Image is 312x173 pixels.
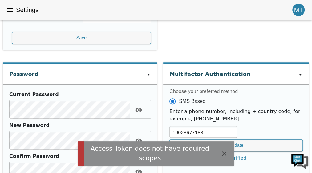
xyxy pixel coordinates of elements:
[101,3,116,18] div: Minimize live chat window
[169,154,303,162] p: Verification Status :
[9,122,148,129] div: New Password
[169,139,303,151] button: Update
[10,29,26,44] img: d_736959983_company_1615157101543_736959983
[4,4,16,16] button: menu
[88,144,212,163] div: Access Token does not have required scopes
[9,64,38,81] div: Password
[32,32,103,40] div: Chat with us now
[16,5,38,15] h6: Settings
[290,151,309,170] img: Chat Widget
[132,104,145,116] button: toggle password visibility
[3,111,117,133] textarea: Type your message and hit 'Enter'
[169,108,303,123] p: Enter a phone number, including + country code, for example, [PHONE_NUMBER].
[179,98,205,105] span: SMS Based
[9,153,148,160] div: Confirm Password
[292,4,305,16] div: MT
[132,135,145,147] button: toggle password visibility
[9,91,148,98] div: Current Password
[12,32,151,44] button: Save
[169,64,250,81] div: Multifactor Authentication
[36,49,85,111] span: We're online!
[169,88,303,95] label: Choose your preferred method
